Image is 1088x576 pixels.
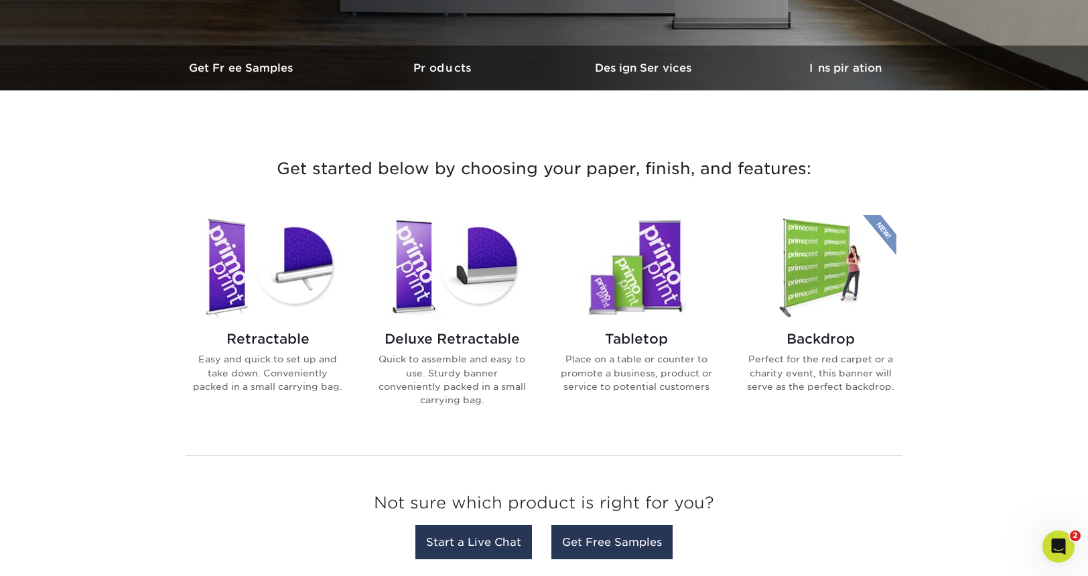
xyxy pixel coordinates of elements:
a: Start a Live Chat [415,525,532,559]
p: Easy and quick to set up and take down. Conveniently packed in a small carrying bag. [192,352,344,393]
span: 2 [1070,530,1081,541]
h2: Tabletop [560,331,712,347]
img: Tabletop Banner Stands [560,215,712,320]
a: Get Free Samples [142,46,343,90]
h3: Get Free Samples [142,62,343,74]
a: Backdrop Banner Stands Backdrop Perfect for the red carpet or a charity event, this banner will s... [744,215,896,428]
a: Deluxe Retractable Banner Stands Deluxe Retractable Quick to assemble and easy to use. Sturdy ban... [376,215,528,428]
h2: Retractable [192,331,344,347]
h3: Design Services [544,62,745,74]
a: Inspiration [745,46,946,90]
iframe: Intercom live chat [1042,530,1075,563]
a: Design Services [544,46,745,90]
a: Tabletop Banner Stands Tabletop Place on a table or counter to promote a business, product or ser... [560,215,712,428]
img: Deluxe Retractable Banner Stands [376,215,528,320]
a: Get Free Samples [551,525,673,559]
h2: Deluxe Retractable [376,331,528,347]
img: Retractable Banner Stands [192,215,344,320]
h3: Inspiration [745,62,946,74]
img: New Product [863,215,896,255]
img: Backdrop Banner Stands [744,215,896,320]
a: Products [343,46,544,90]
a: Retractable Banner Stands Retractable Easy and quick to set up and take down. Conveniently packed... [192,215,344,428]
h3: Get started below by choosing your paper, finish, and features: [152,139,936,199]
iframe: Google Customer Reviews [3,535,114,571]
h2: Backdrop [744,331,896,347]
p: Quick to assemble and easy to use. Sturdy banner conveniently packed in a small carrying bag. [376,352,528,407]
p: Perfect for the red carpet or a charity event, this banner will serve as the perfect backdrop. [744,352,896,393]
p: Place on a table or counter to promote a business, product or service to potential customers [560,352,712,393]
h3: Products [343,62,544,74]
h3: Not sure which product is right for you? [186,483,902,529]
